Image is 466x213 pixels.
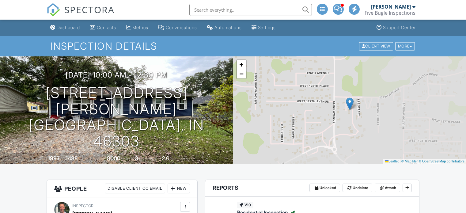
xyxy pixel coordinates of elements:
[48,22,82,33] a: Dashboard
[395,42,415,50] div: More
[214,25,242,30] div: Automations
[168,184,190,193] div: New
[47,8,115,21] a: SPECTORA
[162,155,169,162] div: 2.0
[132,25,148,30] div: Metrics
[105,184,165,193] div: Disable Client CC Email
[419,159,464,163] a: © OpenStreetMap contributors
[79,157,87,161] span: sq. ft.
[139,157,156,161] span: bedrooms
[358,44,395,48] a: Client View
[346,97,354,110] img: Marker
[93,157,106,161] span: Lot Size
[66,71,167,79] h3: [DATE] 10:00 am - 12:30 pm
[40,157,47,161] span: Built
[57,25,80,30] div: Dashboard
[47,3,60,17] img: The Best Home Inspection Software - Spectora
[48,155,60,162] div: 1997
[365,10,415,16] div: Five Bugle Inspections
[123,22,151,33] a: Metrics
[156,22,199,33] a: Conversations
[121,157,129,161] span: sq.ft.
[237,60,246,69] a: Zoom in
[170,157,188,161] span: bathrooms
[87,22,119,33] a: Contacts
[72,203,93,208] span: Inspector
[249,22,278,33] a: Settings
[237,69,246,78] a: Zoom out
[10,85,223,150] h1: [STREET_ADDRESS][PERSON_NAME] [GEOGRAPHIC_DATA], IN 46303
[47,180,197,197] h3: People
[258,25,276,30] div: Settings
[135,155,138,162] div: 3
[401,159,418,163] a: © MapTiler
[204,22,244,33] a: Automations (Advanced)
[383,25,416,30] div: Support Center
[385,159,399,163] a: Leaflet
[359,42,393,50] div: Client View
[97,25,116,30] div: Contacts
[51,41,415,51] h1: Inspection Details
[374,22,418,33] a: Support Center
[239,61,243,68] span: +
[239,70,243,78] span: −
[189,4,312,16] input: Search everything...
[66,155,78,162] div: 1488
[371,4,411,10] div: [PERSON_NAME]
[107,155,120,162] div: 8000
[166,25,197,30] div: Conversations
[64,3,115,16] span: SPECTORA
